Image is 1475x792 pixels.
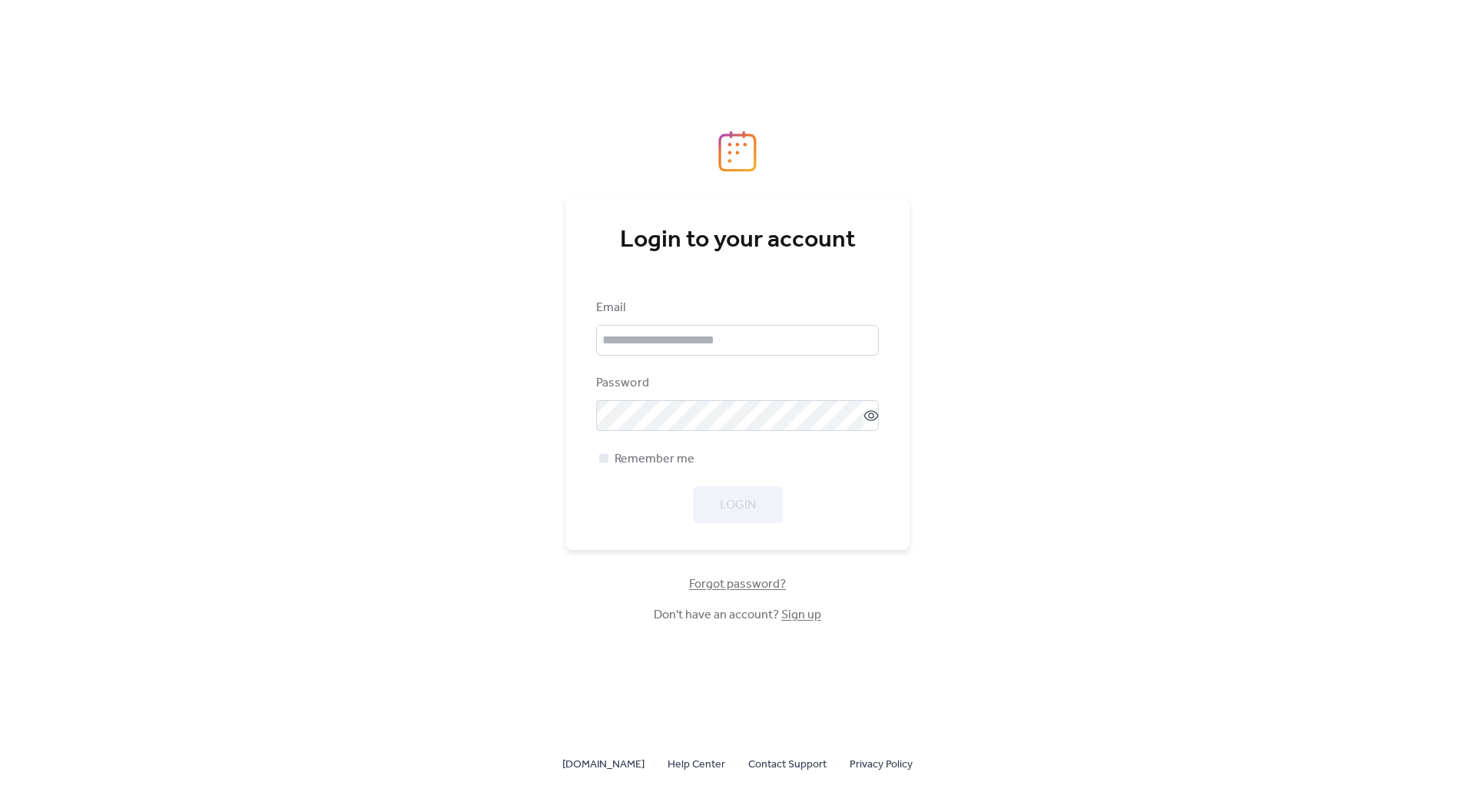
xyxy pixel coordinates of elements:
[718,131,757,172] img: logo
[668,754,725,774] a: Help Center
[562,754,645,774] a: [DOMAIN_NAME]
[748,756,827,774] span: Contact Support
[654,606,821,625] span: Don't have an account?
[562,756,645,774] span: [DOMAIN_NAME]
[850,754,913,774] a: Privacy Policy
[596,225,879,256] div: Login to your account
[689,580,786,588] a: Forgot password?
[781,603,821,627] a: Sign up
[596,299,876,317] div: Email
[596,374,876,393] div: Password
[615,450,694,469] span: Remember me
[748,754,827,774] a: Contact Support
[668,756,725,774] span: Help Center
[689,575,786,594] span: Forgot password?
[850,756,913,774] span: Privacy Policy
